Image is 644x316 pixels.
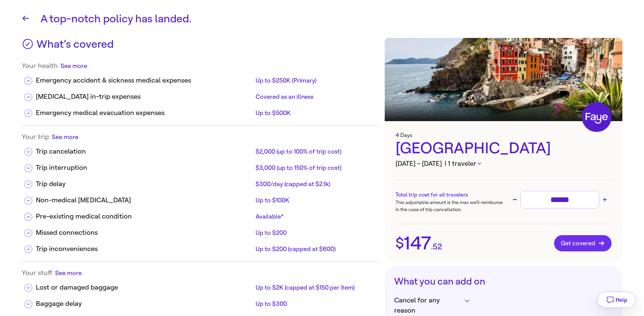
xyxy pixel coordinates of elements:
button: | 1 traveler [445,159,481,169]
button: Increase trip cost [601,196,609,204]
div: [GEOGRAPHIC_DATA] [396,138,612,159]
button: Decrease trip cost [511,196,519,204]
p: This adjustable amount is the max we’ll reimburse in the case of trip cancellation. [396,199,503,213]
button: See more [52,133,78,141]
h3: [DATE] – [DATE] [396,159,612,169]
div: Trip interruption$3,000 (up to 150% of trip cost) [22,157,378,174]
div: $3,000 (up to 150% of trip cost) [256,164,373,172]
h1: A top-notch policy has landed. [41,11,622,27]
div: Emergency medical evacuation expenses [36,108,253,118]
div: Baggage delay [36,299,253,309]
div: Missed connections [36,228,253,238]
button: Add Cancel for any reason [596,295,607,307]
div: Emergency medical evacuation expensesUp to $500K [22,103,378,119]
button: See more [55,269,82,277]
span: Cancel for any reason [394,295,461,316]
span: Get covered [561,240,605,247]
button: Help [598,292,636,308]
div: Up to $200 (capped at $600) [256,245,373,253]
div: Your trip [22,133,378,141]
div: [MEDICAL_DATA] in-trip expenses [36,92,253,102]
div: Up to $300 [256,300,373,308]
div: Trip delay [36,179,253,189]
span: Help [616,297,627,303]
div: Your health [22,62,378,70]
div: Lost or damaged baggageUp to $2K (capped at $150 per item) [22,277,378,293]
div: Available* [256,212,373,221]
div: Trip inconveniences [36,244,253,254]
h3: What you can add on [394,276,613,287]
div: $300/day (capped at $2.1k) [256,180,373,188]
h3: 4 Days [396,132,612,138]
button: See more [61,62,87,70]
div: Baggage delayUp to $300 [22,293,378,310]
div: Up to $250K (Primary) [256,76,373,85]
div: Trip cancelation$2,000 (up to 100% of trip cost) [22,141,378,157]
div: Your stuff [22,269,378,277]
div: [MEDICAL_DATA] in-trip expensesCovered as an illness [22,86,378,103]
div: Missed connectionsUp to $200 [22,222,378,239]
span: 52 [433,243,442,251]
div: Up to $100K [256,196,373,204]
div: Emergency accident & sickness medical expenses [36,75,253,86]
div: Lost or damaged baggage [36,283,253,293]
div: Covered as an illness [256,93,373,101]
div: Trip delay$300/day (capped at $2.1k) [22,174,378,190]
div: Pre-existing medical conditionAvailable* [22,206,378,222]
div: Up to $200 [256,229,373,237]
div: Non-medical [MEDICAL_DATA]Up to $100K [22,190,378,206]
span: 147 [404,234,431,252]
span: $ [396,236,404,250]
div: Trip inconveniencesUp to $200 (capped at $600) [22,239,378,255]
div: Emergency accident & sickness medical expensesUp to $250K (Primary) [22,70,378,86]
h3: Total trip cost for all travelers [396,191,503,199]
div: $2,000 (up to 100% of trip cost) [256,148,373,156]
div: Non-medical [MEDICAL_DATA] [36,195,253,205]
div: Up to $2K (capped at $150 per item) [256,284,373,292]
div: Trip interruption [36,163,253,173]
div: Trip cancelation [36,146,253,157]
div: Pre-existing medical condition [36,211,253,222]
div: Up to $500K [256,109,373,117]
input: Trip cost [523,194,596,206]
button: Get covered [554,235,612,251]
h3: What’s covered [37,38,114,55]
span: . [431,243,433,251]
